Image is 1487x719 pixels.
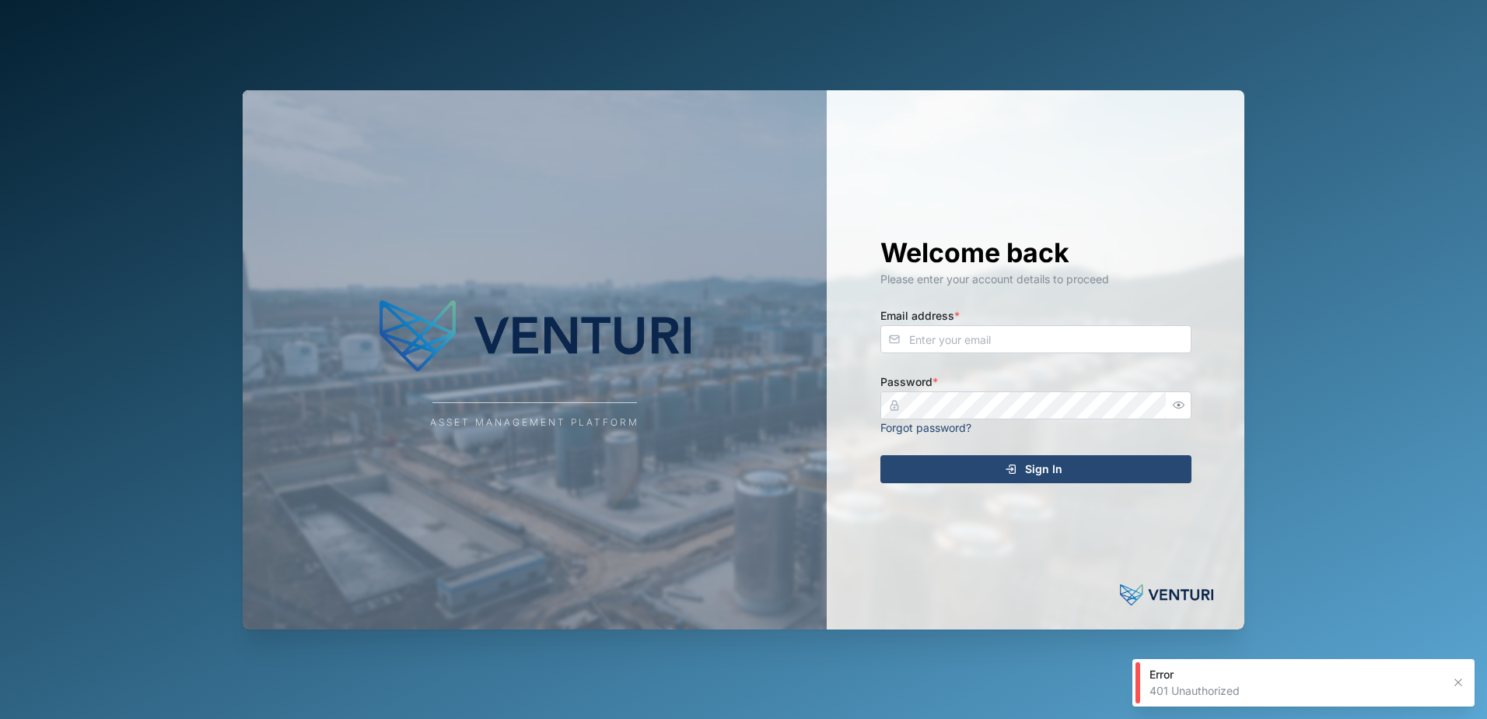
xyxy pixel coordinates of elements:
[1149,667,1442,682] div: Error
[1120,580,1213,611] img: Powered by: Venturi
[880,271,1191,288] div: Please enter your account details to proceed
[880,325,1191,353] input: Enter your email
[880,236,1191,270] h1: Welcome back
[1149,683,1442,699] div: 401 Unauthorized
[880,455,1191,483] button: Sign In
[430,416,639,430] div: Asset Management Platform
[880,307,960,324] label: Email address
[880,421,971,434] a: Forgot password?
[380,289,691,382] img: Company Logo
[1025,456,1062,482] span: Sign In
[880,374,938,391] label: Password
